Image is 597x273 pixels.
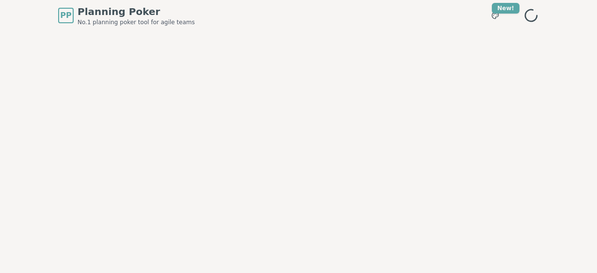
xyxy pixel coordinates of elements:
span: Planning Poker [78,5,195,18]
span: No.1 planning poker tool for agile teams [78,18,195,26]
div: New! [492,3,519,14]
span: PP [60,10,71,21]
button: New! [487,7,504,24]
a: PPPlanning PokerNo.1 planning poker tool for agile teams [58,5,195,26]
